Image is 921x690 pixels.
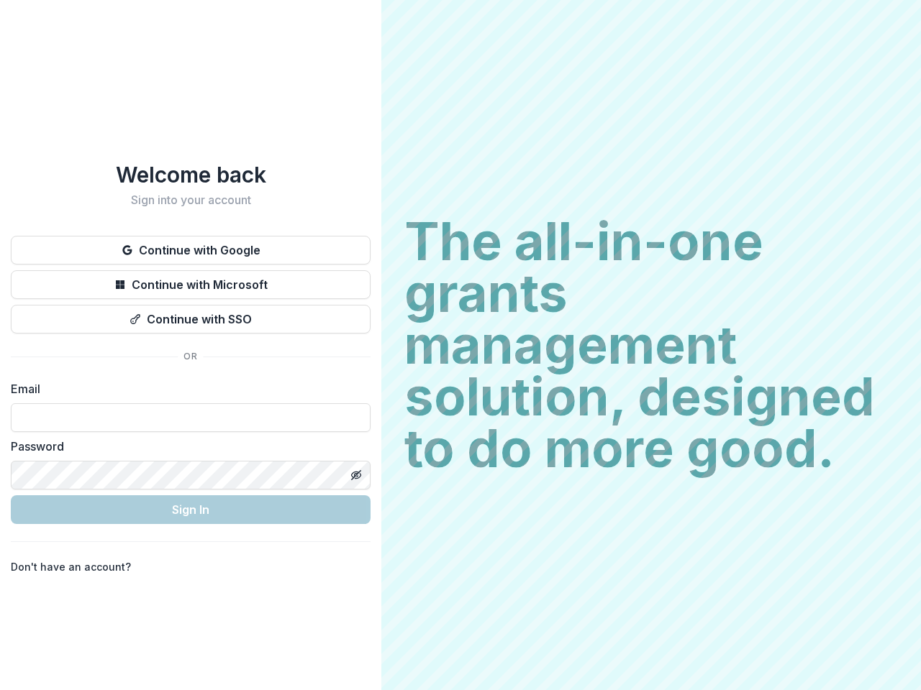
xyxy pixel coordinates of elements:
[11,270,371,299] button: Continue with Microsoft
[11,236,371,264] button: Continue with Google
[345,464,368,487] button: Toggle password visibility
[11,559,131,574] p: Don't have an account?
[11,495,371,524] button: Sign In
[11,438,362,455] label: Password
[11,380,362,397] label: Email
[11,193,371,207] h2: Sign into your account
[11,305,371,333] button: Continue with SSO
[11,162,371,188] h1: Welcome back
